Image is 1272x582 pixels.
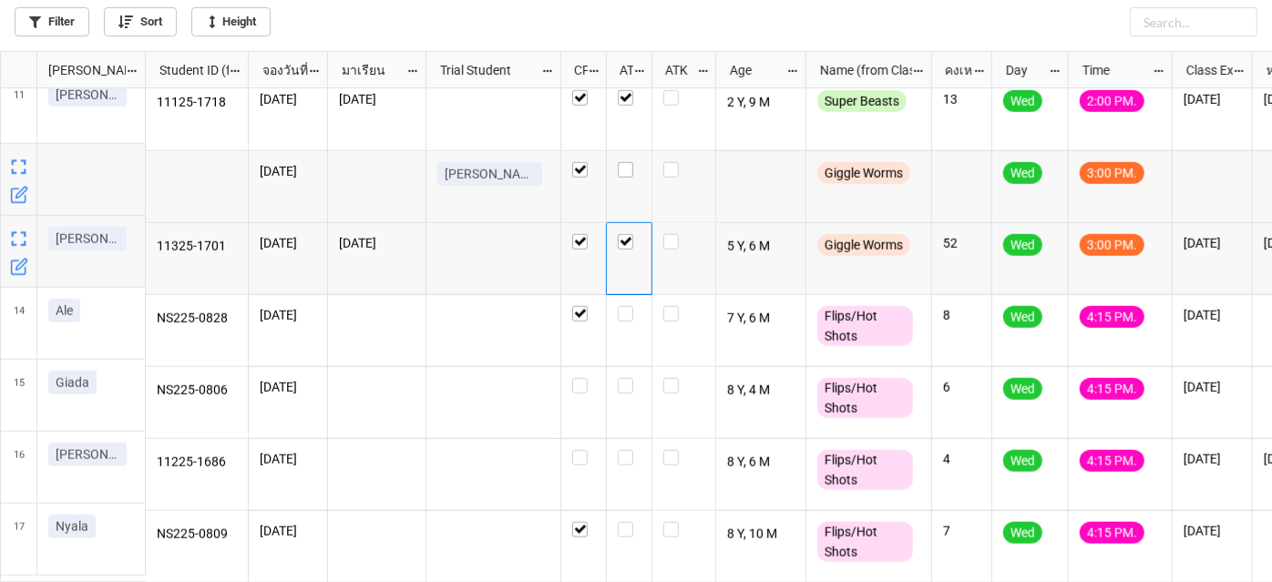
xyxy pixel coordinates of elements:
[817,234,910,256] div: Giggle Worms
[104,7,177,36] a: Sort
[817,450,913,490] div: Flips/Hot Shots
[56,517,88,536] p: Nyala
[934,60,972,80] div: คงเหลือ (from Nick Name)
[609,60,634,80] div: ATT
[157,378,238,403] p: NS225-0806
[1,52,146,88] div: grid
[1080,378,1144,400] div: 4:15 PM.
[1003,378,1042,400] div: Wed
[1184,378,1241,396] p: [DATE]
[260,234,316,252] p: [DATE]
[251,60,309,80] div: จองวันที่
[260,378,316,396] p: [DATE]
[727,450,795,475] p: 8 Y, 6 M
[37,60,126,80] div: [PERSON_NAME] Name
[260,306,316,324] p: [DATE]
[1003,450,1042,472] div: Wed
[56,301,73,320] p: Ale
[1184,522,1241,540] p: [DATE]
[727,378,795,403] p: 8 Y, 4 M
[943,306,980,324] p: 8
[157,522,238,547] p: NS225-0809
[260,162,316,180] p: [DATE]
[817,306,913,346] div: Flips/Hot Shots
[719,60,786,80] div: Age
[1184,90,1241,108] p: [DATE]
[1003,306,1042,328] div: Wed
[56,373,89,392] p: Giada
[331,60,406,80] div: มาเรียน
[1175,60,1234,80] div: Class Expiration
[727,306,795,332] p: 7 Y, 6 M
[943,234,980,252] p: 52
[563,60,589,80] div: CF
[1003,522,1042,544] div: Wed
[1080,450,1144,472] div: 4:15 PM.
[1003,234,1042,256] div: Wed
[1184,234,1241,252] p: [DATE]
[445,165,535,183] p: [PERSON_NAME]
[1184,450,1241,468] p: [DATE]
[1130,7,1257,36] input: Search...
[817,162,910,184] div: Giggle Worms
[14,432,25,503] span: 16
[260,90,316,108] p: [DATE]
[56,86,119,104] p: [PERSON_NAME]
[14,360,25,431] span: 15
[429,60,540,80] div: Trial Student
[1080,162,1144,184] div: 3:00 PM.
[943,450,980,468] p: 4
[56,230,119,248] p: [PERSON_NAME]
[1003,90,1042,112] div: Wed
[727,522,795,547] p: 8 Y, 10 M
[14,72,25,143] span: 11
[14,288,25,359] span: 14
[1003,162,1042,184] div: Wed
[149,60,229,80] div: Student ID (from [PERSON_NAME] Name)
[1072,60,1153,80] div: Time
[943,522,980,540] p: 7
[817,90,907,112] div: Super Beasts
[654,60,696,80] div: ATK
[1080,522,1144,544] div: 4:15 PM.
[15,7,89,36] a: Filter
[157,234,238,260] p: 11325-1701
[157,450,238,475] p: 11225-1686
[260,522,316,540] p: [DATE]
[14,504,25,575] span: 17
[191,7,271,36] a: Height
[943,378,980,396] p: 6
[817,378,913,418] div: Flips/Hot Shots
[56,445,119,464] p: [PERSON_NAME]
[727,234,795,260] p: 5 Y, 6 M
[809,60,912,80] div: Name (from Class)
[339,90,415,108] p: [DATE]
[817,522,913,562] div: Flips/Hot Shots
[995,60,1050,80] div: Day
[1080,234,1144,256] div: 3:00 PM.
[943,90,980,108] p: 13
[1080,306,1144,328] div: 4:15 PM.
[1080,90,1144,112] div: 2:00 PM.
[157,90,238,116] p: 11125-1718
[260,450,316,468] p: [DATE]
[157,306,238,332] p: NS225-0828
[339,234,415,252] p: [DATE]
[1184,306,1241,324] p: [DATE]
[727,90,795,116] p: 2 Y, 9 M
